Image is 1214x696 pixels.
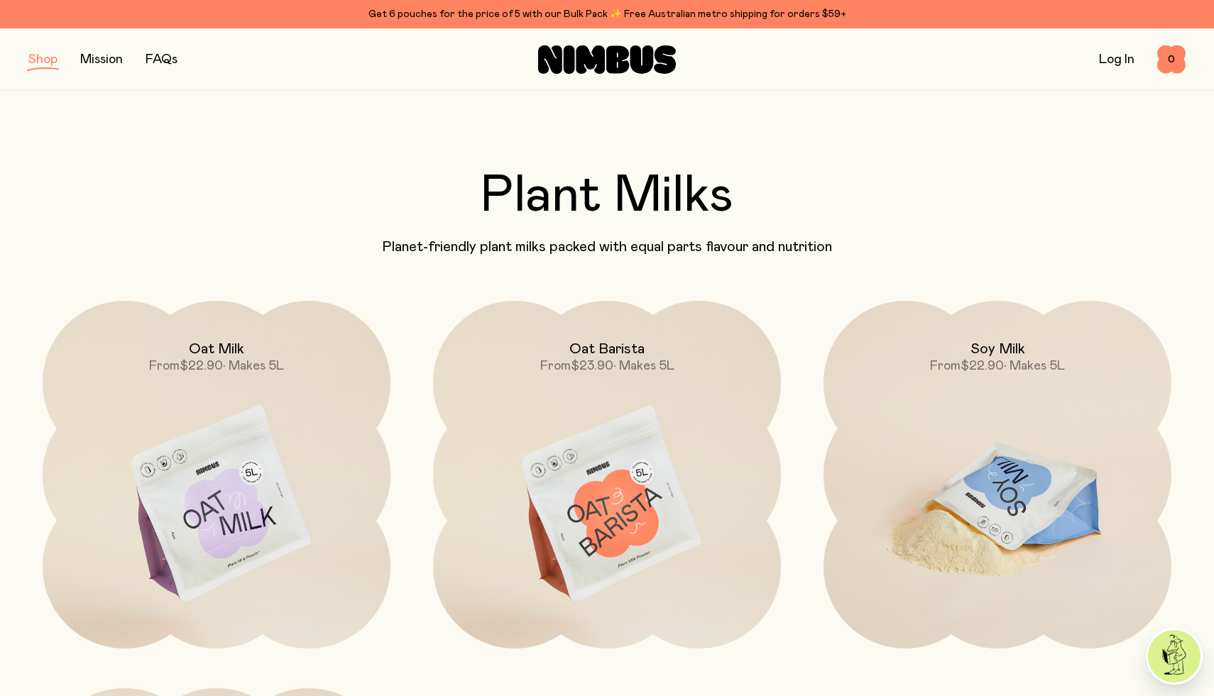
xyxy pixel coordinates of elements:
[930,360,961,372] span: From
[433,301,781,648] a: Oat BaristaFrom$23.90• Makes 5L
[146,53,177,66] a: FAQs
[1157,45,1186,74] button: 0
[1004,360,1065,372] span: • Makes 5L
[540,360,571,372] span: From
[80,53,123,66] a: Mission
[824,301,1171,648] a: Soy MilkFrom$22.90• Makes 5L
[43,301,390,648] a: Oat MilkFrom$22.90• Makes 5L
[149,360,180,372] span: From
[961,360,1004,372] span: $22.90
[180,360,223,372] span: $22.90
[189,341,244,358] h2: Oat Milk
[28,170,1186,221] h2: Plant Milks
[28,238,1186,255] p: Planet-friendly plant milks packed with equal parts flavour and nutrition
[613,360,674,372] span: • Makes 5L
[1099,53,1134,66] a: Log In
[223,360,284,372] span: • Makes 5L
[970,341,1025,358] h2: Soy Milk
[569,341,645,358] h2: Oat Barista
[1148,630,1201,683] img: agent
[28,6,1186,23] div: Get 6 pouches for the price of 5 with our Bulk Pack ✨ Free Australian metro shipping for orders $59+
[571,360,613,372] span: $23.90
